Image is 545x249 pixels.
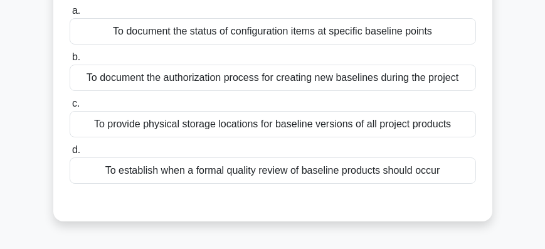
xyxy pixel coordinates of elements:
span: c. [72,98,80,109]
span: b. [72,51,80,62]
span: d. [72,144,80,155]
span: a. [72,5,80,16]
div: To document the status of configuration items at specific baseline points [70,18,476,45]
div: To provide physical storage locations for baseline versions of all project products [70,111,476,137]
div: To establish when a formal quality review of baseline products should occur [70,157,476,184]
div: To document the authorization process for creating new baselines during the project [70,65,476,91]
